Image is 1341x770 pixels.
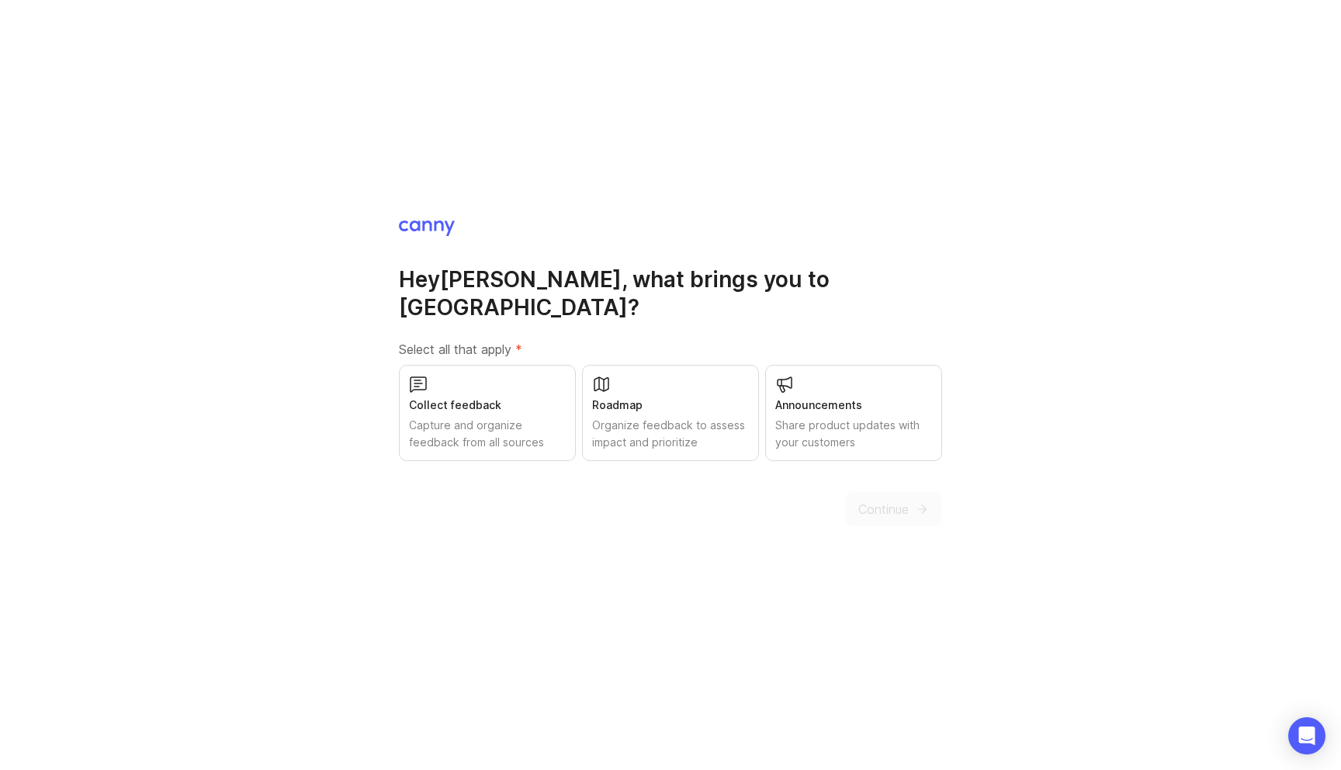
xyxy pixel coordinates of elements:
[399,265,942,321] h1: Hey [PERSON_NAME] , what brings you to [GEOGRAPHIC_DATA]?
[592,397,749,414] div: Roadmap
[399,365,576,461] button: Collect feedbackCapture and organize feedback from all sources
[765,365,942,461] button: AnnouncementsShare product updates with your customers
[775,417,932,451] div: Share product updates with your customers
[409,417,566,451] div: Capture and organize feedback from all sources
[592,417,749,451] div: Organize feedback to assess impact and prioritize
[399,220,455,236] img: Canny Home
[1288,717,1325,754] div: Open Intercom Messenger
[582,365,759,461] button: RoadmapOrganize feedback to assess impact and prioritize
[399,340,942,359] label: Select all that apply
[409,397,566,414] div: Collect feedback
[775,397,932,414] div: Announcements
